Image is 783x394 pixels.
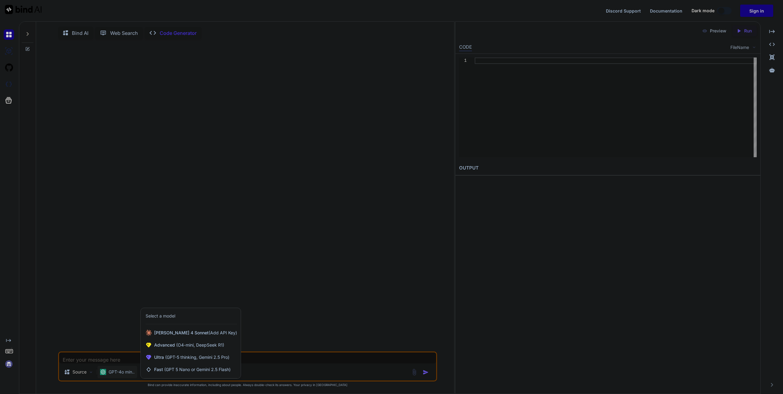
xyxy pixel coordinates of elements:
[154,354,229,360] span: Ultra
[154,366,231,373] span: Fast
[175,342,224,348] span: (O4-mini, DeepSeek R1)
[164,355,229,360] span: (GPT-5 thinking, Gemini 2.5 Pro)
[154,342,224,348] span: Advanced
[154,330,237,336] span: [PERSON_NAME] 4 Sonnet
[164,367,231,372] span: (GPT 5 Nano or Gemini 2.5 Flash)
[146,313,175,319] div: Select a model
[209,330,237,335] span: (Add API Key)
